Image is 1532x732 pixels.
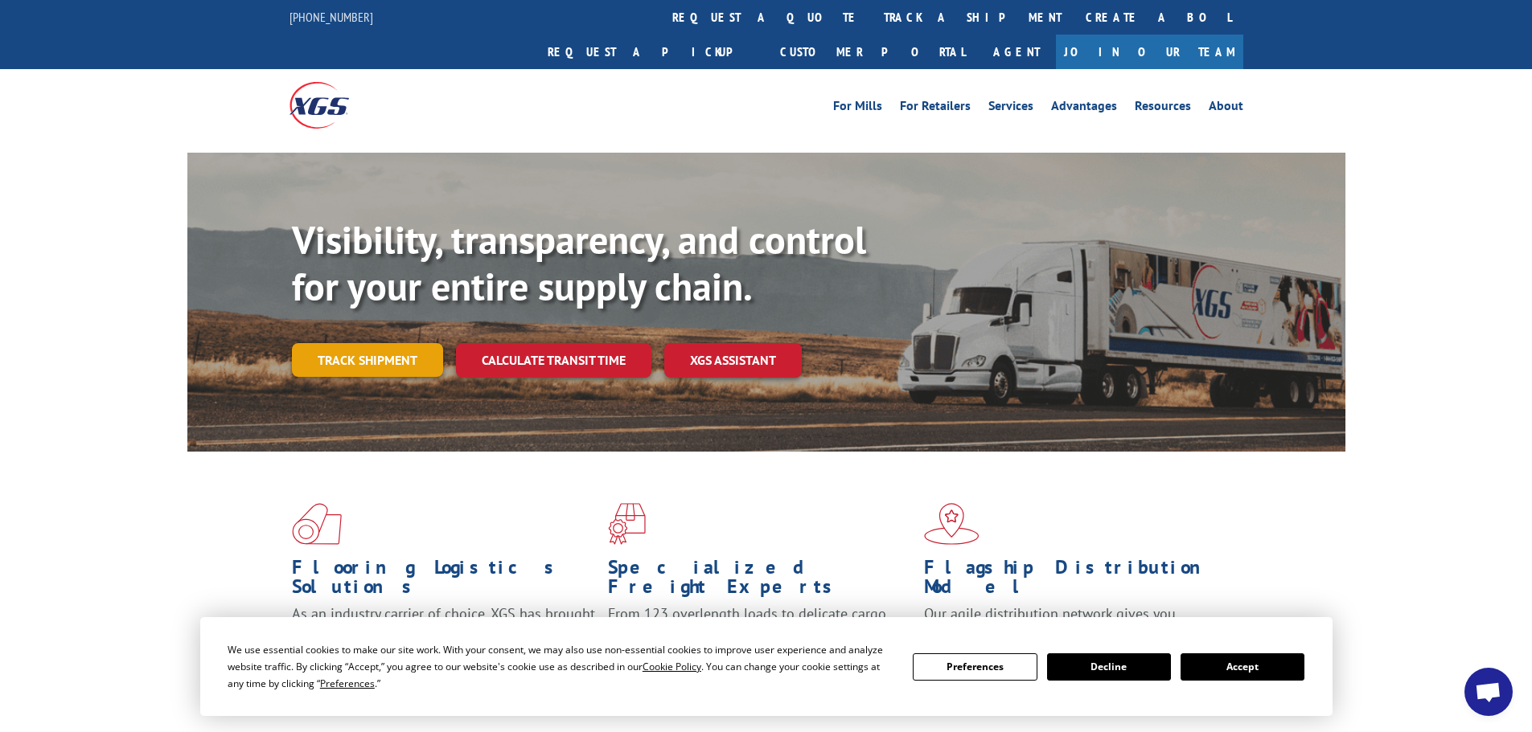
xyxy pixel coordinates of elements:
a: Calculate transit time [456,343,651,378]
a: [PHONE_NUMBER] [290,9,373,25]
h1: Flooring Logistics Solutions [292,558,596,604]
div: We use essential cookies to make our site work. With your consent, we may also use non-essential ... [228,641,893,692]
div: Cookie Consent Prompt [200,617,1333,716]
span: Our agile distribution network gives you nationwide inventory management on demand. [924,604,1220,642]
button: Preferences [913,653,1037,681]
a: Services [988,100,1033,117]
a: XGS ASSISTANT [664,343,802,378]
a: About [1209,100,1243,117]
span: Cookie Policy [643,660,701,673]
img: xgs-icon-total-supply-chain-intelligence-red [292,503,342,545]
a: Open chat [1464,668,1513,716]
span: As an industry carrier of choice, XGS has brought innovation and dedication to flooring logistics... [292,604,595,661]
img: xgs-icon-flagship-distribution-model-red [924,503,980,545]
a: For Retailers [900,100,971,117]
a: Agent [977,35,1056,69]
b: Visibility, transparency, and control for your entire supply chain. [292,215,866,311]
a: Customer Portal [768,35,977,69]
span: Preferences [320,677,375,690]
a: Track shipment [292,343,443,377]
img: xgs-icon-focused-on-flooring-red [608,503,646,545]
a: Advantages [1051,100,1117,117]
p: From 123 overlength loads to delicate cargo, our experienced staff knows the best way to move you... [608,604,912,676]
button: Decline [1047,653,1171,681]
a: Request a pickup [536,35,768,69]
h1: Specialized Freight Experts [608,558,912,604]
a: For Mills [833,100,882,117]
a: Join Our Team [1056,35,1243,69]
a: Resources [1135,100,1191,117]
button: Accept [1181,653,1304,681]
h1: Flagship Distribution Model [924,558,1228,604]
